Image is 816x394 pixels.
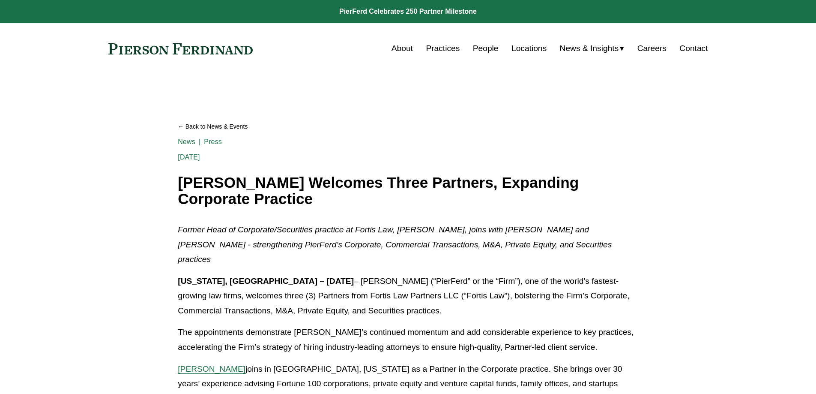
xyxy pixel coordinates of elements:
a: News [178,138,195,145]
span: [DATE] [178,153,200,161]
a: About [392,40,413,57]
a: [PERSON_NAME] [178,364,245,373]
a: Back to News & Events [178,119,638,134]
a: Practices [426,40,460,57]
span: News & Insights [560,41,619,56]
a: Careers [637,40,667,57]
strong: [US_STATE], [GEOGRAPHIC_DATA] – [DATE] [178,277,354,286]
a: Contact [679,40,708,57]
a: folder dropdown [560,40,625,57]
p: The appointments demonstrate [PERSON_NAME]’s continued momentum and add considerable experience t... [178,325,638,355]
em: Former Head of Corporate/Securities practice at Fortis Law, [PERSON_NAME], joins with [PERSON_NAM... [178,225,614,264]
p: – [PERSON_NAME] (“PierFerd” or the “Firm”), one of the world’s fastest-growing law firms, welcome... [178,274,638,319]
h1: [PERSON_NAME] Welcomes Three Partners, Expanding Corporate Practice [178,174,638,208]
a: People [473,40,499,57]
a: Press [204,138,222,145]
a: Locations [511,40,547,57]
